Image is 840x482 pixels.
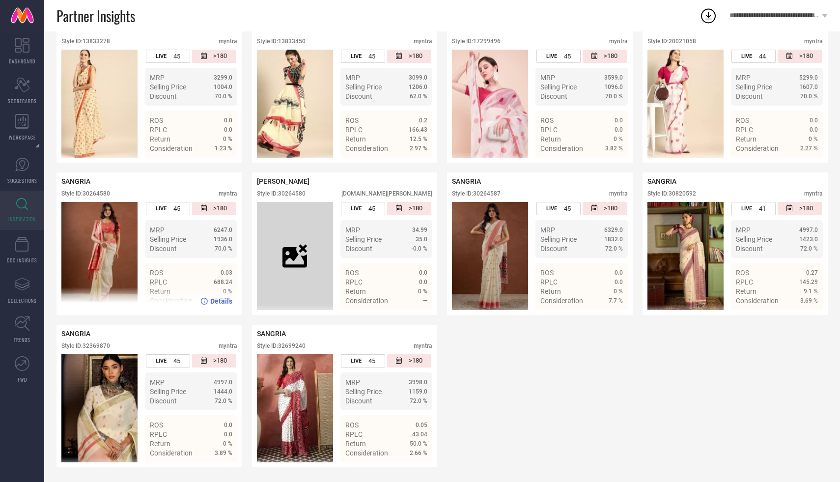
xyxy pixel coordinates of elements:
div: Click to view image [257,354,333,462]
span: SANGRIA [257,330,286,338]
div: Number of days the style has been live on the platform [146,50,190,63]
img: Style preview image [452,202,528,310]
img: Style preview image [647,202,724,310]
span: 70.0 % [605,93,623,100]
div: Style ID: 30264587 [452,190,501,197]
span: 5299.0 [799,74,818,81]
span: ROS [540,269,554,277]
span: ROS [150,421,163,429]
span: 0.0 [615,126,623,133]
span: 72.0 % [410,397,427,404]
span: FWD [18,376,27,383]
span: ROS [150,116,163,124]
span: Discount [736,92,763,100]
div: [DOMAIN_NAME][PERSON_NAME] [341,190,432,197]
span: >180 [409,204,422,213]
div: Style ID: 30820592 [647,190,696,197]
span: 0.0 [615,269,623,276]
a: Details [591,162,623,170]
span: 9.1 % [804,288,818,295]
span: RPLC [345,126,363,134]
div: Style ID: 32699240 [257,342,306,349]
span: Discount [150,397,177,405]
span: LIVE [156,205,167,212]
div: Style ID: 13833450 [257,38,306,45]
span: Details [405,467,427,475]
div: myntra [219,190,237,197]
span: RPLC [540,278,558,286]
span: 0.0 [419,279,427,285]
span: LIVE [156,358,167,364]
span: Details [210,297,232,305]
span: MRP [540,74,555,82]
span: LIVE [351,53,362,59]
span: 34.99 [412,227,427,233]
span: >180 [799,52,813,60]
div: Style ID: 30264580 [257,190,306,197]
span: 70.0 % [215,245,232,252]
span: RPLC [150,430,167,438]
span: Selling Price [150,235,186,243]
span: Return [345,135,366,143]
img: Style preview image [61,202,138,310]
span: Discount [345,92,372,100]
span: 45 [368,53,375,60]
span: Details [210,162,232,170]
span: 72.0 % [800,245,818,252]
span: LIVE [546,53,557,59]
span: INSPIRATION [8,215,36,223]
div: Style ID: 30264580 [61,190,110,197]
span: RPLC [736,126,753,134]
span: WORKSPACE [9,134,36,141]
span: Return [150,135,170,143]
span: Consideration [736,297,779,305]
div: Number of days since the style was first listed on the platform [192,50,236,63]
a: Details [786,162,818,170]
span: 7.7 % [609,297,623,304]
span: 688.24 [214,279,232,285]
img: Style preview image [647,50,724,158]
a: Details [395,314,427,322]
span: Partner Insights [56,6,135,26]
span: LIVE [351,205,362,212]
span: Details [796,314,818,322]
span: 166.43 [409,126,427,133]
span: 41 [759,205,766,212]
div: Click to view image [452,50,528,158]
span: >180 [604,52,617,60]
span: 35.0 [416,236,427,243]
div: Number of days the style has been live on the platform [341,50,385,63]
span: 0.2 [419,117,427,124]
span: 0 % [614,288,623,295]
span: Details [601,314,623,322]
span: 0.0 [810,126,818,133]
span: Consideration [150,144,193,152]
span: LIVE [546,205,557,212]
span: RPLC [150,278,167,286]
span: RPLC [345,278,363,286]
div: Style ID: 20021058 [647,38,696,45]
span: 3.89 % [215,450,232,456]
div: Click to view image [257,202,333,310]
div: Click to view image [257,50,333,158]
span: 70.0 % [800,93,818,100]
span: ROS [345,116,359,124]
span: 3599.0 [604,74,623,81]
span: Selling Price [736,235,772,243]
span: Return [345,440,366,448]
a: Details [200,162,232,170]
div: Number of days since the style was first listed on the platform [192,202,236,215]
span: LIVE [156,53,167,59]
span: 2.27 % [800,145,818,152]
span: 3.82 % [605,145,623,152]
div: Number of days since the style was first listed on the platform [778,50,822,63]
span: 43.04 [412,431,427,438]
div: Style ID: 17299496 [452,38,501,45]
span: Return [540,287,561,295]
span: 0.0 [615,279,623,285]
span: CDC INSIGHTS [7,256,37,264]
span: MRP [150,378,165,386]
div: Click to view image [647,50,724,158]
span: MRP [736,226,751,234]
span: COLLECTIONS [8,297,37,304]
